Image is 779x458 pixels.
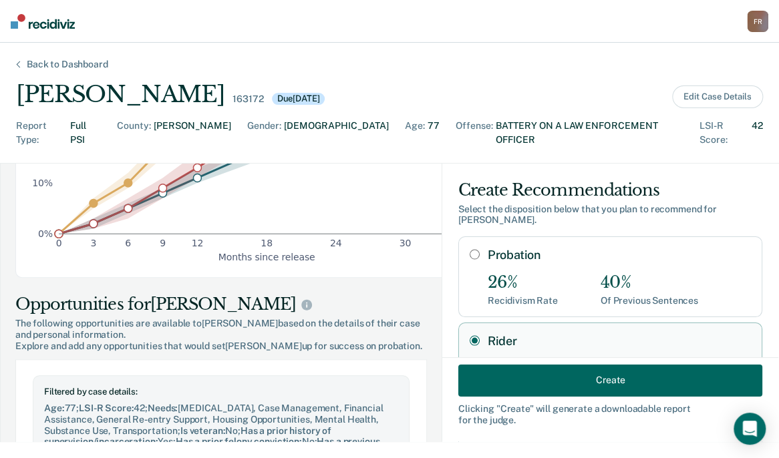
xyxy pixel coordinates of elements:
div: 77 [428,119,440,147]
div: LSI-R Score : [699,119,749,147]
text: 10% [32,178,53,188]
div: 163172 [232,93,263,105]
div: Full PSI [70,119,101,147]
text: 30 [400,238,412,248]
span: Is veteran : [180,425,225,436]
div: Opportunities for [PERSON_NAME] [15,294,427,315]
div: 42 [752,119,763,147]
div: Clicking " Create " will generate a downloadable report for the judge. [458,403,762,425]
span: Has a prior felony conviction : [176,436,302,447]
div: 26% [488,273,558,292]
div: Report Type : [16,119,67,147]
span: Explore and add any opportunities that would set [PERSON_NAME] up for success on probation. [15,340,427,352]
div: Create Recommendations [458,180,762,201]
div: [PERSON_NAME] [154,119,231,147]
text: 12 [192,238,204,248]
text: 6 [125,238,131,248]
div: F R [747,11,768,32]
g: x-axis label [218,252,315,262]
text: 9 [160,238,166,248]
div: Of Previous Sentences [601,295,698,306]
g: x-axis tick label [56,238,480,248]
div: Gender : [247,119,281,147]
img: Recidiviz [11,14,75,29]
div: [DEMOGRAPHIC_DATA] [284,119,389,147]
span: Age : [44,403,64,413]
div: Filtered by case details: [44,387,398,397]
div: Due [DATE] [272,93,325,105]
span: LSI-R Score : [79,403,134,413]
button: Create [458,364,762,396]
button: Edit Case Details [672,85,763,108]
text: 3 [90,238,96,248]
label: Probation [488,248,751,262]
label: Rider [488,334,751,349]
span: The following opportunities are available to [PERSON_NAME] based on the details of their case and... [15,318,427,340]
g: y-axis tick label [32,25,53,238]
text: Months since release [218,252,315,262]
div: BATTERY ON A LAW ENFORCEMENT OFFICER [496,119,683,147]
button: FR [747,11,768,32]
text: 18 [261,238,273,248]
text: 0% [38,228,53,239]
div: County : [117,119,151,147]
div: Open Intercom Messenger [734,413,766,445]
span: Has a prior history of supervision/incarceration : [44,425,331,447]
span: Needs : [148,403,178,413]
div: 40% [601,273,698,292]
text: 0 [56,238,62,248]
div: Age : [405,119,425,147]
text: 24 [330,238,342,248]
div: [PERSON_NAME] [16,81,224,108]
div: Select the disposition below that you plan to recommend for [PERSON_NAME] . [458,204,762,226]
div: Recidivism Rate [488,295,558,306]
div: Back to Dashboard [11,59,124,70]
div: Offense : [456,119,493,147]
